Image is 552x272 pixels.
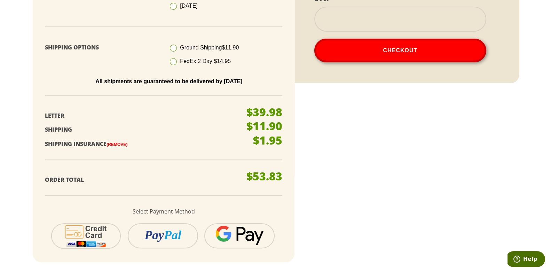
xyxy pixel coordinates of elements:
[222,45,239,50] span: $11.90
[128,223,198,248] button: PayPal
[246,171,282,182] p: $53.83
[180,3,197,9] span: [DATE]
[246,121,282,132] p: $11.90
[144,228,164,242] i: Pay
[45,125,241,135] p: Shipping
[180,45,239,50] span: Ground Shipping
[215,225,263,245] img: googlepay.png
[45,175,241,185] p: Order Total
[45,139,241,149] p: Shipping Insurance
[253,135,282,146] p: $1.95
[45,42,158,53] p: Shipping Options
[180,58,231,64] span: FedEx 2 Day $14.95
[507,251,545,269] iframe: Opens a widget where you can find more information
[50,78,287,85] p: All shipments are guaranteed to be delivered by [DATE]
[246,107,282,118] p: $39.98
[61,224,112,248] img: cc-icon-2.svg
[314,39,486,62] button: Checkout
[164,228,181,242] i: Pal
[107,142,127,147] a: (Remove)
[45,111,241,121] p: Letter
[45,207,282,217] p: Select Payment Method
